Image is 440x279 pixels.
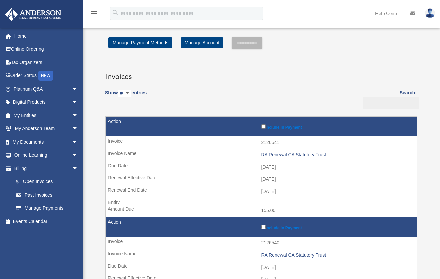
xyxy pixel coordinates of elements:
a: Tax Organizers [5,56,88,69]
a: Home [5,29,88,43]
input: Search: [363,97,419,109]
a: $Open Invoices [9,175,82,189]
span: arrow_drop_down [72,122,85,136]
a: Online Ordering [5,43,88,56]
div: RA Renewal CA Statutory Trust [261,152,414,158]
a: Order StatusNEW [5,69,88,83]
a: Digital Productsarrow_drop_down [5,96,88,109]
a: Events Calendar [5,215,88,228]
select: Showentries [118,90,131,97]
span: arrow_drop_down [72,96,85,109]
h3: Invoices [105,65,417,82]
div: NEW [38,71,53,81]
i: search [112,9,119,16]
a: My Entitiesarrow_drop_down [5,109,88,122]
a: Past Invoices [9,188,85,202]
td: [DATE] [106,261,417,274]
label: Include in Payment [261,224,414,230]
td: 2126540 [106,237,417,249]
div: RA Renewal CA Statutory Trust [261,252,414,258]
a: My Documentsarrow_drop_down [5,135,88,149]
span: arrow_drop_down [72,149,85,162]
td: [DATE] [106,185,417,198]
a: My Anderson Teamarrow_drop_down [5,122,88,135]
i: menu [90,9,98,17]
td: 155.00 [106,204,417,217]
a: Online Learningarrow_drop_down [5,149,88,162]
input: Include in Payment [261,124,266,129]
a: Platinum Q&Aarrow_drop_down [5,82,88,96]
span: arrow_drop_down [72,162,85,175]
span: $ [20,178,23,186]
label: Include in Payment [261,123,414,130]
td: [DATE] [106,173,417,186]
a: menu [90,12,98,17]
span: arrow_drop_down [72,109,85,122]
td: 2126541 [106,136,417,149]
span: arrow_drop_down [72,82,85,96]
a: Manage Account [181,37,223,48]
a: Manage Payments [9,202,85,215]
a: Billingarrow_drop_down [5,162,85,175]
img: User Pic [425,8,435,18]
img: Anderson Advisors Platinum Portal [3,8,63,21]
input: Include in Payment [261,225,266,229]
td: [DATE] [106,161,417,174]
label: Show entries [105,89,147,104]
a: Manage Payment Methods [108,37,172,48]
span: arrow_drop_down [72,135,85,149]
label: Search: [361,89,417,109]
